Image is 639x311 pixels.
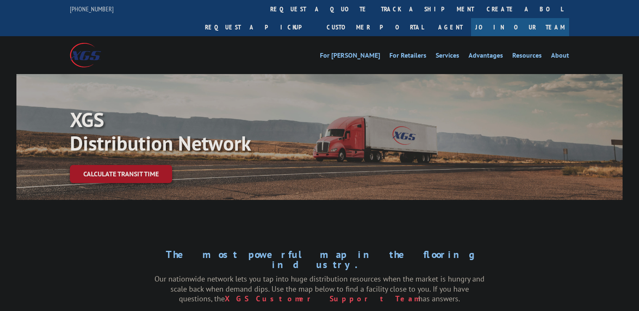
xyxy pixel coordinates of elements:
[199,18,320,36] a: Request a pickup
[70,108,322,155] p: XGS Distribution Network
[430,18,471,36] a: Agent
[512,52,542,61] a: Resources
[70,165,172,183] a: Calculate transit time
[154,274,485,304] p: Our nationwide network lets you tap into huge distribution resources when the market is hungry an...
[225,294,418,303] a: XGS Customer Support Team
[154,250,485,274] h1: The most powerful map in the flooring industry.
[389,52,426,61] a: For Retailers
[320,18,430,36] a: Customer Portal
[469,52,503,61] a: Advantages
[551,52,569,61] a: About
[436,52,459,61] a: Services
[320,52,380,61] a: For [PERSON_NAME]
[70,5,114,13] a: [PHONE_NUMBER]
[471,18,569,36] a: Join Our Team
